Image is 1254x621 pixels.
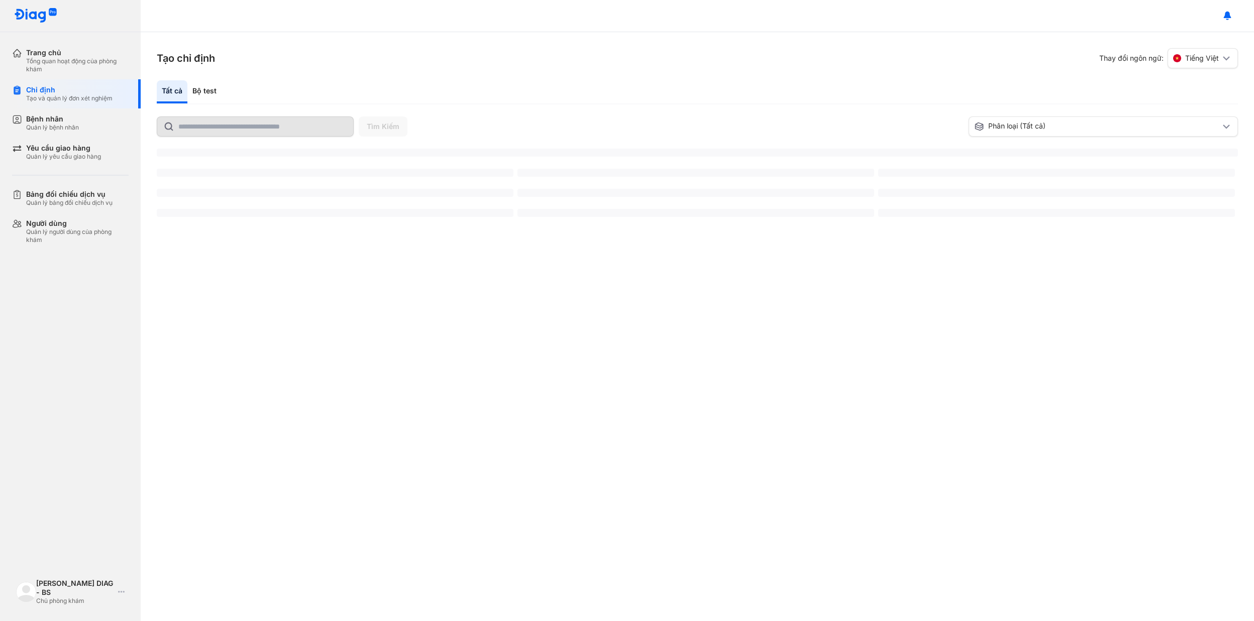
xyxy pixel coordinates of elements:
button: Tìm Kiếm [359,116,407,137]
div: Chủ phòng khám [36,597,114,605]
div: Chỉ định [26,85,113,94]
div: Bộ test [187,80,222,103]
span: ‌ [878,189,1235,197]
img: logo [14,8,57,24]
div: Bảng đối chiếu dịch vụ [26,190,113,199]
div: Tất cả [157,80,187,103]
span: ‌ [157,149,1238,157]
span: ‌ [878,209,1235,217]
div: Người dùng [26,219,129,228]
div: Thay đổi ngôn ngữ: [1099,48,1238,68]
span: ‌ [517,169,874,177]
div: Trang chủ [26,48,129,57]
div: Quản lý yêu cầu giao hàng [26,153,101,161]
span: ‌ [157,169,513,177]
span: ‌ [517,209,874,217]
span: ‌ [517,189,874,197]
span: ‌ [157,209,513,217]
span: ‌ [157,189,513,197]
img: logo [16,582,36,602]
div: Quản lý bệnh nhân [26,123,79,132]
div: [PERSON_NAME] DIAG - BS [36,579,114,597]
div: Quản lý bảng đối chiếu dịch vụ [26,199,113,207]
div: Tạo và quản lý đơn xét nghiệm [26,94,113,102]
span: ‌ [878,169,1235,177]
div: Quản lý người dùng của phòng khám [26,228,129,244]
div: Bệnh nhân [26,114,79,123]
div: Yêu cầu giao hàng [26,144,101,153]
div: Tổng quan hoạt động của phòng khám [26,57,129,73]
h3: Tạo chỉ định [157,51,215,65]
